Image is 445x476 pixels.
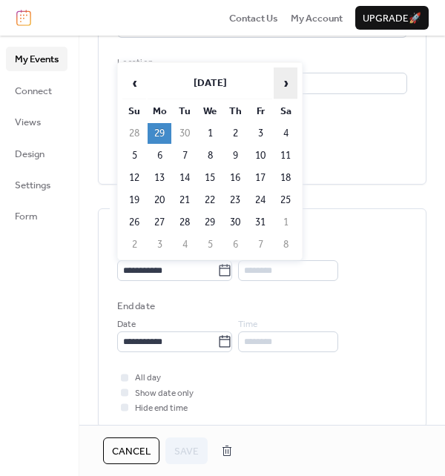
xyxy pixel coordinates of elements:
[173,212,197,233] td: 28
[148,168,171,188] td: 13
[15,115,41,130] span: Views
[248,145,272,166] td: 10
[248,168,272,188] td: 17
[223,168,247,188] td: 16
[223,145,247,166] td: 9
[122,190,146,211] td: 19
[274,145,297,166] td: 11
[135,386,194,401] span: Show date only
[291,10,343,25] a: My Account
[6,204,67,228] a: Form
[173,123,197,144] td: 30
[148,212,171,233] td: 27
[122,101,146,122] th: Su
[355,6,429,30] button: Upgrade🚀
[274,123,297,144] td: 4
[123,68,145,98] span: ‹
[198,190,222,211] td: 22
[198,145,222,166] td: 8
[223,101,247,122] th: Th
[274,68,297,98] span: ›
[248,101,272,122] th: Fr
[6,47,67,70] a: My Events
[173,101,197,122] th: Tu
[15,147,44,162] span: Design
[135,371,161,386] span: All day
[198,212,222,233] td: 29
[148,234,171,255] td: 3
[15,209,38,224] span: Form
[173,145,197,166] td: 7
[122,168,146,188] td: 12
[122,212,146,233] td: 26
[117,56,404,70] div: Location
[15,84,52,99] span: Connect
[198,168,222,188] td: 15
[135,401,188,416] span: Hide end time
[223,234,247,255] td: 6
[229,10,278,25] a: Contact Us
[274,168,297,188] td: 18
[148,67,272,99] th: [DATE]
[6,79,67,102] a: Connect
[6,173,67,196] a: Settings
[223,212,247,233] td: 30
[15,178,50,193] span: Settings
[248,190,272,211] td: 24
[122,234,146,255] td: 2
[274,212,297,233] td: 1
[148,190,171,211] td: 20
[15,52,59,67] span: My Events
[103,437,159,464] button: Cancel
[117,299,155,314] div: End date
[274,190,297,211] td: 25
[6,142,67,165] a: Design
[198,101,222,122] th: We
[148,101,171,122] th: Mo
[173,234,197,255] td: 4
[198,123,222,144] td: 1
[173,168,197,188] td: 14
[291,11,343,26] span: My Account
[112,444,151,459] span: Cancel
[223,190,247,211] td: 23
[274,101,297,122] th: Sa
[363,11,421,26] span: Upgrade 🚀
[148,123,171,144] td: 29
[238,317,257,332] span: Time
[229,11,278,26] span: Contact Us
[223,123,247,144] td: 2
[122,123,146,144] td: 28
[238,245,257,260] span: Time
[6,110,67,133] a: Views
[198,234,222,255] td: 5
[248,123,272,144] td: 3
[274,234,297,255] td: 8
[16,10,31,26] img: logo
[117,317,136,332] span: Date
[248,212,272,233] td: 31
[122,145,146,166] td: 5
[148,145,171,166] td: 6
[248,234,272,255] td: 7
[173,190,197,211] td: 21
